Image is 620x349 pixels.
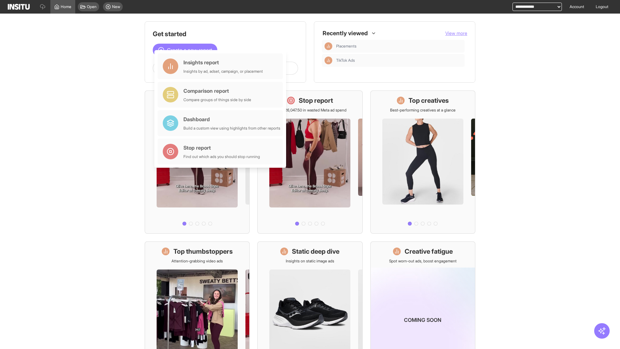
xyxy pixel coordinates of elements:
div: Insights [325,57,332,64]
div: Find out which ads you should stop running [183,154,260,159]
div: Insights report [183,58,263,66]
p: Best-performing creatives at a glance [390,108,456,113]
div: Build a custom view using highlights from other reports [183,126,280,131]
h1: Stop report [299,96,333,105]
div: Comparison report [183,87,251,95]
div: Insights [325,42,332,50]
h1: Static deep dive [292,247,339,256]
span: TikTok Ads [336,58,462,63]
a: What's live nowSee all active ads instantly [145,90,250,234]
div: Compare groups of things side by side [183,97,251,102]
span: TikTok Ads [336,58,355,63]
p: Insights on static image ads [286,259,334,264]
span: Placements [336,44,462,49]
p: Attention-grabbing video ads [171,259,223,264]
img: Logo [8,4,30,10]
button: View more [445,30,467,37]
a: Stop reportSave £26,047.50 in wasted Meta ad spend [257,90,362,234]
a: Top creativesBest-performing creatives at a glance [370,90,475,234]
span: Placements [336,44,356,49]
p: Save £26,047.50 in wasted Meta ad spend [273,108,346,113]
div: Dashboard [183,115,280,123]
span: Create a new report [167,46,212,54]
div: Stop report [183,144,260,152]
h1: Top thumbstoppers [173,247,233,256]
div: Insights by ad, adset, campaign, or placement [183,69,263,74]
span: Open [87,4,97,9]
h1: Top creatives [408,96,449,105]
h1: Get started [153,29,298,38]
span: Home [61,4,71,9]
span: New [112,4,120,9]
button: Create a new report [153,44,217,57]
